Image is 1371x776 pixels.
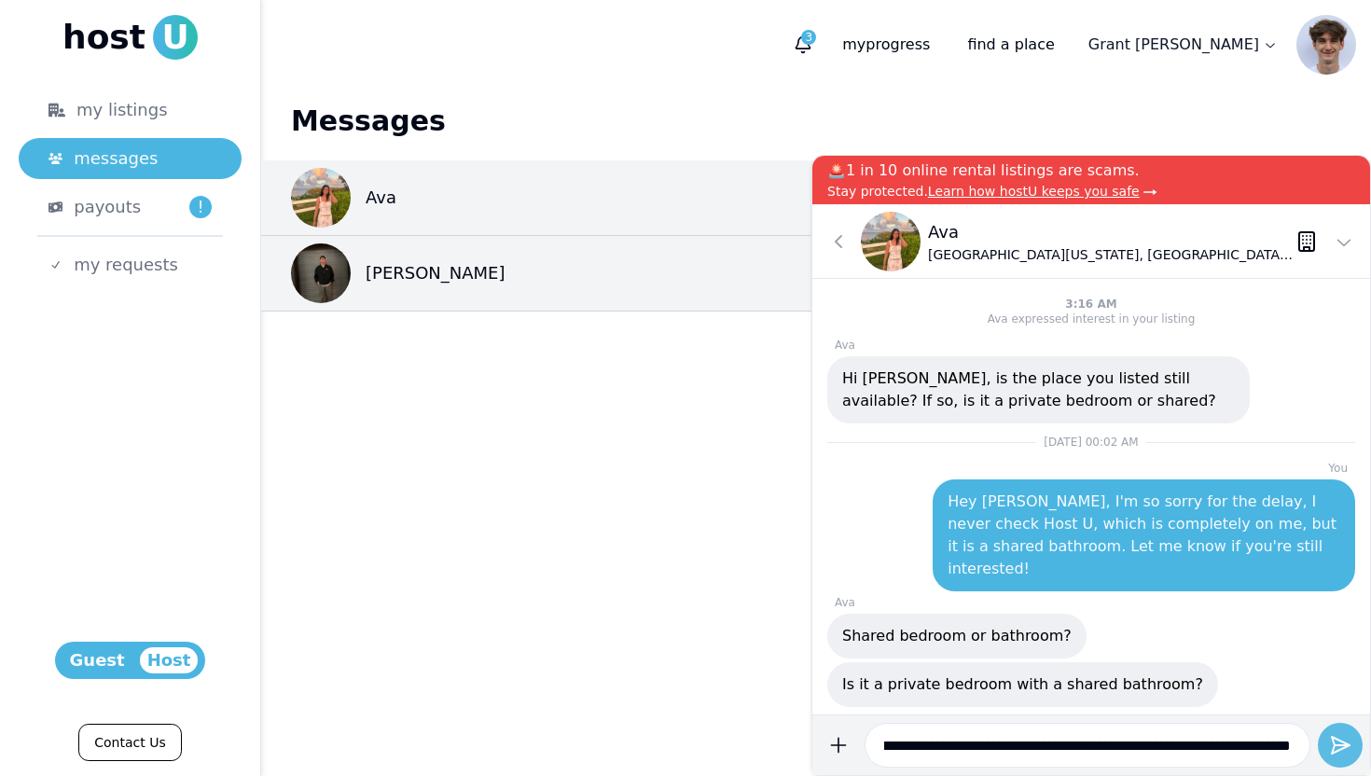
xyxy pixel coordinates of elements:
[842,367,1235,412] p: Hi [PERSON_NAME], is the place you listed still available? If so, is it a private bedroom or shared?
[842,625,1072,647] p: Shared bedroom or bathroom?
[140,647,199,673] span: Host
[827,595,1355,610] p: Ava
[842,673,1203,696] p: Is it a private bedroom with a shared bathroom?
[19,90,242,131] a: my listings
[1077,26,1289,63] a: Grant [PERSON_NAME]
[952,26,1069,63] a: find a place
[62,647,132,673] span: Guest
[74,252,178,278] span: my requests
[74,194,141,220] span: payouts
[48,97,212,123] div: my listings
[189,196,212,218] span: !
[988,312,1196,326] p: Ava expressed interest in your listing
[366,260,505,286] p: [PERSON_NAME]
[801,30,816,45] span: 3
[827,159,1355,182] p: 🚨1 in 10 online rental listings are scams.
[1065,298,1116,311] span: 3:16 AM
[1296,15,1356,75] img: Grant Walters avatar
[928,245,1295,264] p: [GEOGRAPHIC_DATA][US_STATE], [GEOGRAPHIC_DATA] ([GEOGRAPHIC_DATA]) ' 24
[1088,34,1259,56] p: Grant [PERSON_NAME]
[827,461,1355,476] p: You
[153,15,198,60] span: U
[1044,436,1138,449] span: [DATE] 00:02 AM
[827,338,1355,353] p: Ava
[948,491,1340,580] p: Hey [PERSON_NAME], I'm so sorry for the delay, I never check Host U, which is completely on me, b...
[78,724,181,761] a: Contact Us
[827,182,1355,201] p: Stay protected.
[786,28,820,62] button: 3
[928,219,1295,245] p: Ava
[62,19,145,56] span: host
[827,26,945,63] p: progress
[861,212,921,271] img: Ava Adlao avatar
[291,243,351,303] img: Daniel Dang avatar
[842,35,866,53] span: my
[366,185,396,211] p: Ava
[19,187,242,228] a: payouts!
[62,15,198,60] a: hostU
[19,138,242,179] a: messages
[928,184,1140,199] span: Learn how hostU keeps you safe
[291,168,351,228] img: Ava Adlao avatar
[74,145,158,172] span: messages
[291,104,1341,138] h1: Messages
[19,244,242,285] a: my requests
